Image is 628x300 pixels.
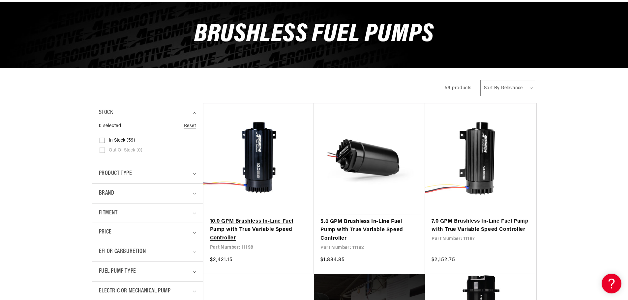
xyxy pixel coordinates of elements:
span: 0 selected [99,123,121,130]
span: Brand [99,189,114,198]
span: Out of stock (0) [109,148,142,153]
a: Reset [184,123,196,130]
a: 5.0 GPM Brushless In-Line Fuel Pump with True Variable Speed Controller [320,218,418,243]
a: 10.0 GPM Brushless In-Line Fuel Pump with True Variable Speed Controller [210,217,308,243]
summary: Stock (0 selected) [99,103,196,123]
summary: Fuel Pump Type (0 selected) [99,262,196,281]
span: Electric or Mechanical Pump [99,286,171,296]
span: Fitment [99,208,118,218]
span: In stock (59) [109,138,135,144]
span: Fuel Pump Type [99,267,136,276]
summary: Price [99,223,196,242]
summary: EFI or Carburetion (0 selected) [99,242,196,261]
span: Product type [99,169,132,178]
span: EFI or Carburetion [99,247,146,257]
a: 7.0 GPM Brushless In-Line Fuel Pump with True Variable Speed Controller [432,217,529,234]
summary: Product type (0 selected) [99,164,196,183]
span: Stock [99,108,113,118]
span: 59 products [445,86,472,91]
span: Price [99,228,112,237]
summary: Fitment (0 selected) [99,204,196,223]
summary: Brand (0 selected) [99,184,196,203]
span: Brushless Fuel Pumps [194,22,434,48]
